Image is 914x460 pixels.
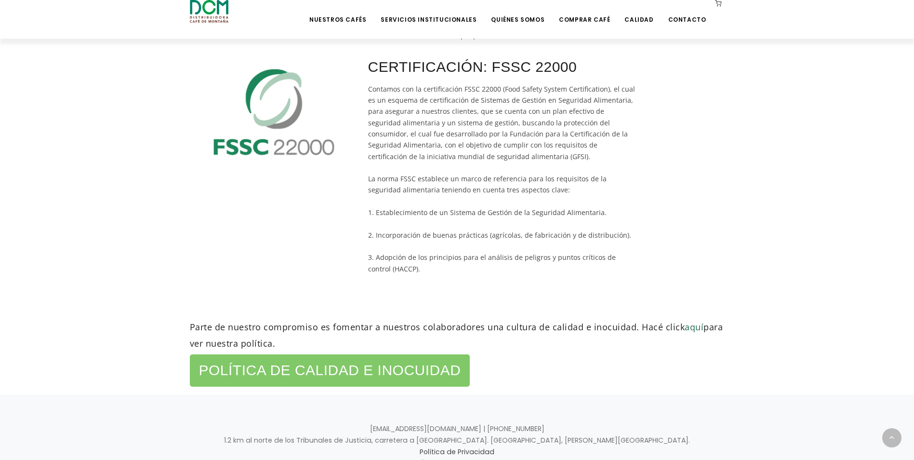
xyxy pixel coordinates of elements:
[368,84,635,273] lead: Contamos con la certificación FSSC 22000 (Food Safety System Certification), el cual es un esquem...
[485,1,550,24] a: Quiénes Somos
[375,1,482,24] a: Servicios Institucionales
[190,354,470,387] a: Política de Calidad e Inocuidad
[553,1,616,24] a: Comprar Café
[304,1,372,24] a: Nuestros Cafés
[420,447,494,457] a: Política de Privacidad
[199,361,461,380] h2: Política de Calidad e Inocuidad
[619,1,659,24] a: Calidad
[203,56,345,170] img: FSSC%20Logo.png
[685,321,703,333] a: aquí
[190,319,725,352] h5: Parte de nuestro compromiso es fomentar a nuestros colaboradores una cultura de calidad e inocuid...
[662,1,712,24] a: Contacto
[368,56,638,78] h3: CERTIFICACIÓN: FSSC 22000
